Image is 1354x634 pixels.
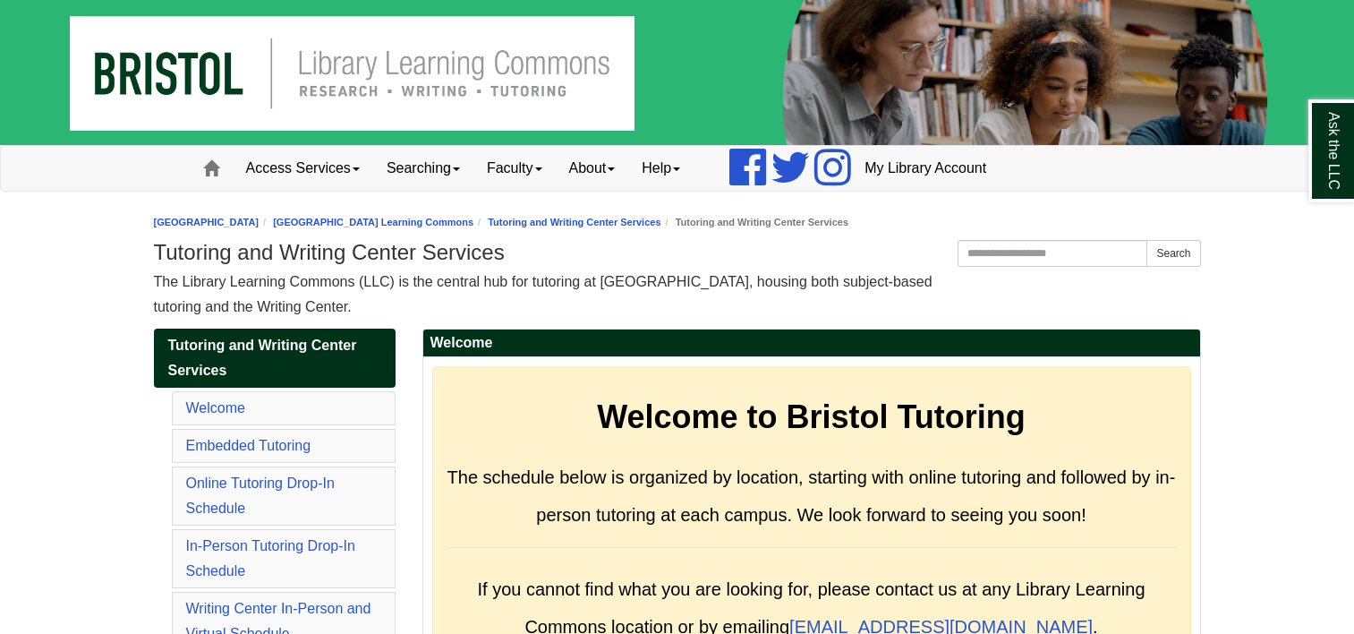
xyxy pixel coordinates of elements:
a: Searching [373,146,473,191]
a: Online Tutoring Drop-In Schedule [186,475,335,516]
a: Access Services [233,146,373,191]
a: Tutoring and Writing Center Services [154,329,396,388]
span: Tutoring and Writing Center Services [168,338,357,378]
h1: Tutoring and Writing Center Services [154,240,1201,265]
a: About [556,146,629,191]
a: Welcome [186,400,245,416]
h2: Welcome [423,330,1200,357]
span: The schedule below is organized by location, starting with online tutoring and followed by in-per... [447,467,1176,525]
nav: breadcrumb [154,214,1201,231]
a: Help [628,146,694,191]
a: In-Person Tutoring Drop-In Schedule [186,538,355,578]
a: [GEOGRAPHIC_DATA] [154,217,260,227]
span: The Library Learning Commons (LLC) is the central hub for tutoring at [GEOGRAPHIC_DATA], housing ... [154,274,932,314]
a: [GEOGRAPHIC_DATA] Learning Commons [273,217,473,227]
a: Embedded Tutoring [186,438,311,453]
strong: Welcome to Bristol Tutoring [597,398,1026,435]
a: My Library Account [851,146,1000,191]
a: Tutoring and Writing Center Services [488,217,660,227]
li: Tutoring and Writing Center Services [661,214,848,231]
button: Search [1146,240,1200,267]
a: Faculty [473,146,556,191]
